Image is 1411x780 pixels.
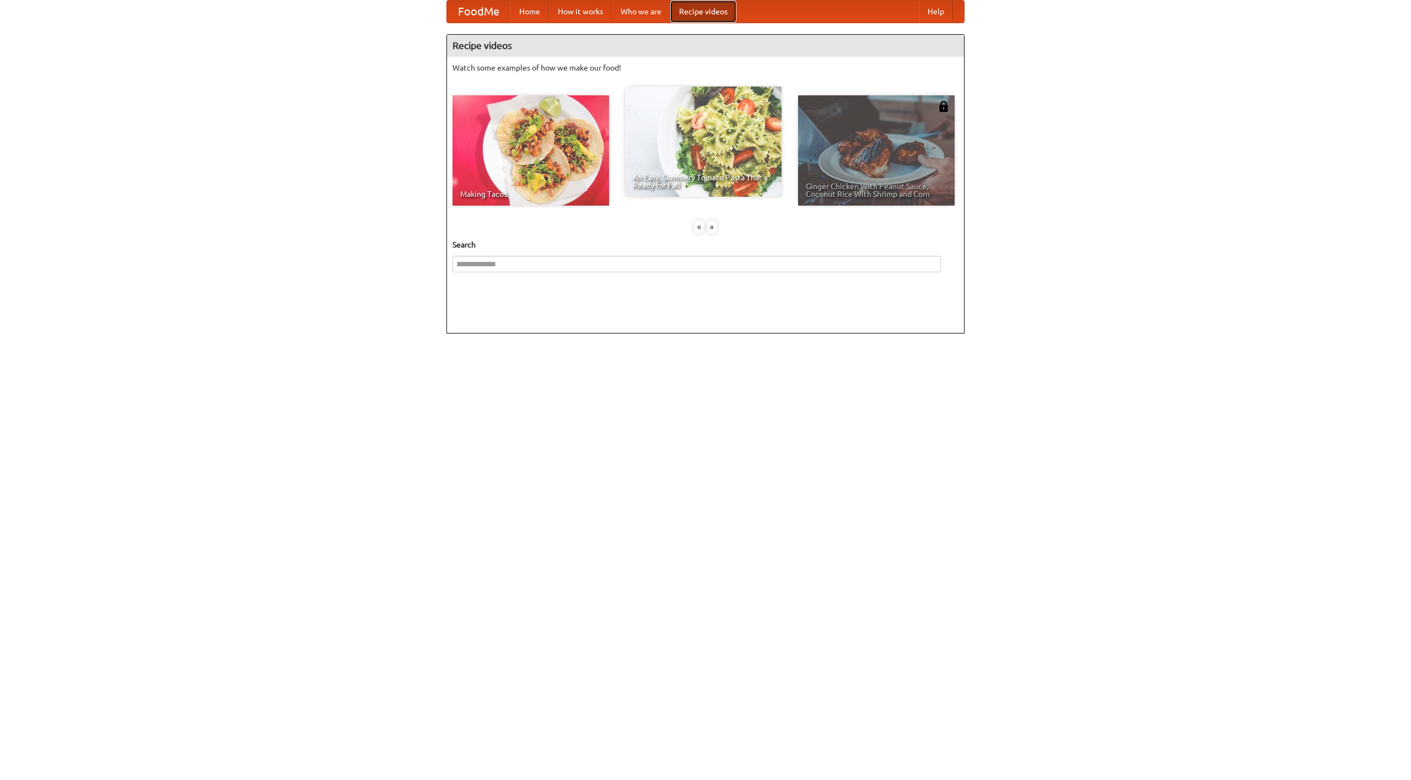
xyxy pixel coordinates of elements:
a: Help [919,1,953,23]
a: Who we are [612,1,670,23]
a: FoodMe [447,1,510,23]
h5: Search [453,239,958,250]
div: « [694,220,704,234]
p: Watch some examples of how we make our food! [453,62,958,73]
div: » [707,220,717,234]
a: Recipe videos [670,1,736,23]
span: Making Tacos [460,190,601,198]
a: How it works [549,1,612,23]
span: An Easy, Summery Tomato Pasta That's Ready for Fall [633,174,774,189]
a: An Easy, Summery Tomato Pasta That's Ready for Fall [625,87,782,197]
img: 483408.png [938,101,949,112]
h4: Recipe videos [447,35,964,57]
a: Home [510,1,549,23]
a: Making Tacos [453,95,609,206]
